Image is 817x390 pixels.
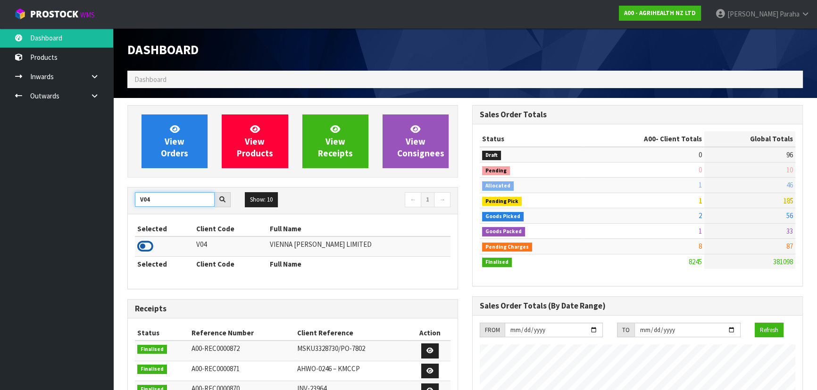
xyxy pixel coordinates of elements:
span: Finalised [482,258,512,267]
span: A00 [644,134,656,143]
a: → [434,192,450,207]
span: A00-REC0000871 [192,364,240,373]
span: Paraha [780,9,800,18]
span: Finalised [137,365,167,374]
span: A00-REC0000872 [192,344,240,353]
a: ViewConsignees [383,114,449,168]
th: Action [409,325,450,341]
span: View Products [237,123,273,159]
h3: Sales Order Totals [480,110,795,119]
th: - Client Totals [584,131,704,146]
th: Status [480,131,584,146]
a: ViewOrders [142,114,208,168]
span: 10 [786,165,793,174]
nav: Page navigation [300,192,451,209]
span: Finalised [137,345,167,354]
span: 185 [783,196,793,205]
span: View Orders [161,123,188,159]
span: Goods Picked [482,212,524,221]
span: Pending [482,166,510,176]
th: Status [135,325,189,341]
span: 33 [786,227,793,236]
span: 0 [699,165,702,174]
th: Client Code [194,221,267,236]
button: Refresh [755,323,784,338]
div: FROM [480,323,505,338]
a: ViewProducts [222,114,288,168]
span: Pending Charges [482,243,532,252]
a: A00 - AGRIHEALTH NZ LTD [619,6,701,21]
span: 87 [786,242,793,251]
span: 96 [786,150,793,159]
span: Allocated [482,181,514,191]
img: cube-alt.png [14,8,26,20]
span: 1 [699,227,702,236]
th: Client Reference [295,325,409,341]
span: 1 [699,196,702,205]
span: 1 [699,180,702,189]
small: WMS [80,10,95,19]
div: TO [617,323,634,338]
th: Global Totals [704,131,795,146]
span: 381098 [773,257,793,266]
td: V04 [194,236,267,257]
span: View Receipts [318,123,353,159]
a: ViewReceipts [302,114,368,168]
span: Dashboard [134,75,167,84]
span: 56 [786,211,793,220]
span: ProStock [30,8,78,20]
th: Reference Number [189,325,295,341]
a: 1 [421,192,434,207]
span: Pending Pick [482,197,522,206]
span: View Consignees [397,123,444,159]
th: Client Code [194,257,267,272]
th: Selected [135,221,194,236]
span: Dashboard [127,41,199,57]
span: 46 [786,180,793,189]
th: Full Name [267,221,450,236]
h3: Sales Order Totals (By Date Range) [480,301,795,310]
span: MSKU3328730/PO-7802 [297,344,365,353]
th: Selected [135,257,194,272]
span: AHWO-0246 – KMCCP [297,364,360,373]
span: 8 [699,242,702,251]
span: Draft [482,151,501,160]
span: 2 [699,211,702,220]
input: Search clients [135,192,215,207]
button: Show: 10 [245,192,278,207]
span: Goods Packed [482,227,525,236]
a: ← [405,192,421,207]
td: VIENNA [PERSON_NAME] LIMITED [267,236,450,257]
strong: A00 - AGRIHEALTH NZ LTD [624,9,696,17]
h3: Receipts [135,304,450,313]
span: [PERSON_NAME] [727,9,778,18]
span: 8245 [689,257,702,266]
th: Full Name [267,257,450,272]
span: 0 [699,150,702,159]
